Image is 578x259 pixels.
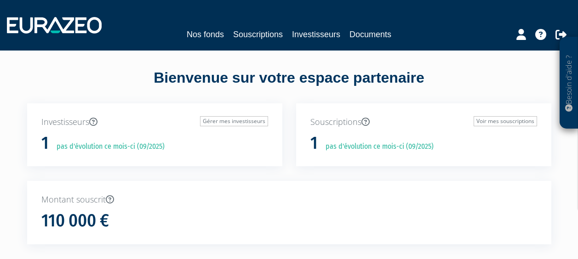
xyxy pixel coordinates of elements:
[349,28,391,41] a: Documents
[41,134,49,153] h1: 1
[50,141,165,152] p: pas d'évolution ce mois-ci (09/2025)
[319,141,434,152] p: pas d'évolution ce mois-ci (09/2025)
[41,116,268,128] p: Investisseurs
[41,211,109,231] h1: 110 000 €
[200,116,268,126] a: Gérer mes investisseurs
[7,17,102,34] img: 1732889491-logotype_eurazeo_blanc_rvb.png
[233,28,283,41] a: Souscriptions
[310,116,537,128] p: Souscriptions
[310,134,318,153] h1: 1
[292,28,340,41] a: Investisseurs
[187,28,224,41] a: Nos fonds
[41,194,537,206] p: Montant souscrit
[474,116,537,126] a: Voir mes souscriptions
[564,42,574,124] p: Besoin d'aide ?
[20,68,558,103] div: Bienvenue sur votre espace partenaire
